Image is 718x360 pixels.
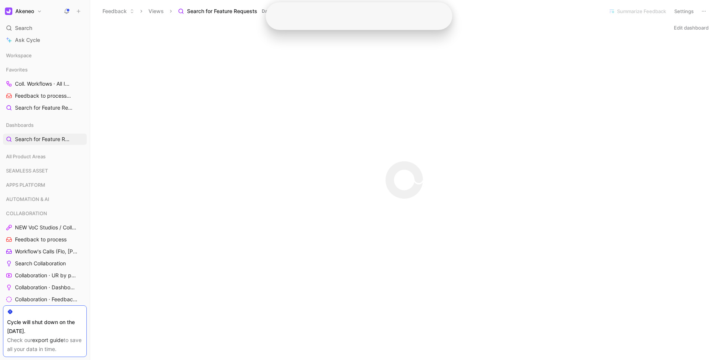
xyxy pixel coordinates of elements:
span: Favorites [6,66,28,73]
div: SEAMLESS ASSET [3,165,87,179]
a: Workflow's Calls (Flo, [PERSON_NAME], [PERSON_NAME]) [3,246,87,257]
a: Ask Cycle [3,34,87,46]
a: Feedback to process [3,234,87,245]
span: SEAMLESS ASSET [6,167,48,174]
button: Settings [671,6,697,16]
a: Search Collaboration [3,258,87,269]
span: Collaboration · UR by project [15,272,77,279]
img: Akeneo [5,7,12,15]
div: Cycle will shut down on the [DATE]. [7,318,83,336]
a: Feedback to processCOLLABORATION [3,90,87,101]
div: COLLABORATIONNEW VoC Studios / CollaborationFeedback to processWorkflow's Calls (Flo, [PERSON_NAM... [3,208,87,341]
button: Feedback [99,6,138,17]
div: APPS PLATFORM [3,179,87,190]
div: Check our to save all your data in time. [7,336,83,354]
span: Dashboards [6,121,34,129]
button: Summarize Feedback [605,6,669,16]
span: Workflow's Calls (Flo, [PERSON_NAME], [PERSON_NAME]) [15,248,80,255]
span: Collaboration · Dashboard [15,284,77,291]
div: Favorites [3,64,87,75]
div: APPS PLATFORM [3,179,87,193]
span: AUTOMATION & AI [6,195,49,203]
div: AUTOMATION & AI [3,193,87,205]
span: Feedback to process [15,92,73,100]
span: Search [15,24,32,33]
button: Search for Feature RequestsDashboards [175,6,299,17]
a: Collaboration · Dashboard [3,282,87,293]
button: Views [145,6,167,17]
span: All Product Areas [6,153,46,160]
span: Search for Feature Requests [15,104,74,112]
h1: Akeneo [15,8,34,15]
div: Dashboards [3,119,87,131]
div: SEAMLESS ASSET [3,165,87,176]
span: COLLABORATION [6,210,47,217]
span: NEW VoC Studios / Collaboration [15,224,78,231]
button: AkeneoAkeneo [3,6,44,16]
span: Search Collaboration [15,260,66,267]
div: AUTOMATION & AI [3,193,87,207]
button: Edit dashboard [671,22,712,33]
a: Collaboration · UR by project [3,270,87,281]
div: Workspace [3,50,87,61]
a: Collaboration · Feedback by source [3,294,87,305]
span: Coll. Workflows · All IMs [15,80,74,88]
span: APPS PLATFORM [6,181,45,189]
div: DashboardsSearch for Feature Requests [3,119,87,145]
span: Ask Cycle [15,36,40,45]
a: Coll. Workflows · All IMs [3,78,87,89]
a: NEW VoC Studios / Collaboration [3,222,87,233]
div: Search [3,22,87,34]
span: Search for Feature Requests [15,135,71,143]
a: Search for Feature Requests [3,102,87,113]
span: Collaboration · Feedback by source [15,296,78,303]
span: Feedback to process [15,236,67,243]
a: Search for Feature Requests [3,134,87,145]
div: All Product Areas [3,151,87,164]
a: export guide [32,337,64,343]
span: Search for Feature Requests [187,7,257,15]
div: All Product Areas [3,151,87,162]
span: Workspace [6,52,32,59]
div: COLLABORATION [3,208,87,219]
